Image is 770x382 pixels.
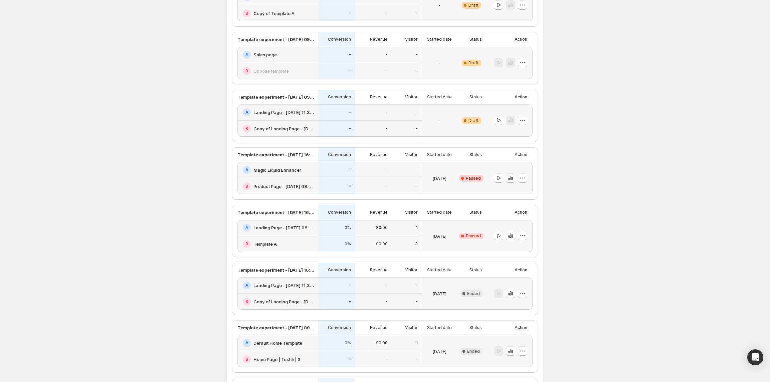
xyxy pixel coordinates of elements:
[416,283,418,288] p: -
[370,37,388,42] p: Revenue
[386,283,388,288] p: -
[370,152,388,157] p: Revenue
[469,210,482,215] p: Status
[349,52,351,57] p: -
[432,348,446,355] p: [DATE]
[416,340,418,346] p: 1
[432,175,446,182] p: [DATE]
[349,357,351,362] p: -
[253,125,314,132] h2: Copy of Landing Page - [DATE] 11:32:43
[427,267,452,273] p: Started date
[253,10,295,17] h2: Copy of Template A
[245,340,248,346] h2: A
[469,325,482,330] p: Status
[386,68,388,74] p: -
[386,52,388,57] p: -
[432,290,446,297] p: [DATE]
[427,37,452,42] p: Started date
[416,126,418,131] p: -
[515,37,527,42] p: Action
[237,94,314,100] p: Template experiment - [DATE] 09:55:30
[253,183,314,190] h2: Product Page - [DATE] 09:25:06
[405,267,418,273] p: Visitor
[376,340,388,346] p: $0.00
[328,94,351,100] p: Conversion
[237,151,314,158] p: Template experiment - [DATE] 16:21:27
[328,267,351,273] p: Conversion
[349,126,351,131] p: -
[345,241,351,247] p: 0%
[328,152,351,157] p: Conversion
[253,224,314,231] h2: Landing Page - [DATE] 08:48:06
[245,52,248,57] h2: A
[405,94,418,100] p: Visitor
[386,167,388,173] p: -
[345,225,351,230] p: 0%
[370,94,388,100] p: Revenue
[466,176,481,181] span: Paused
[467,349,480,354] span: Ended
[416,68,418,74] p: -
[349,283,351,288] p: -
[468,60,478,66] span: Draft
[469,152,482,157] p: Status
[438,60,440,66] p: -
[253,167,301,173] h2: Magic Liquid Enhancer
[349,299,351,304] p: -
[386,184,388,189] p: -
[237,209,314,216] p: Template experiment - [DATE] 16:16:09
[386,11,388,16] p: -
[245,299,248,304] h2: B
[469,94,482,100] p: Status
[432,233,446,239] p: [DATE]
[328,37,351,42] p: Conversion
[405,152,418,157] p: Visitor
[245,167,248,173] h2: A
[253,356,301,363] h2: Home Page | Test 5 | 3
[349,68,351,74] p: -
[416,110,418,115] p: -
[349,11,351,16] p: -
[415,241,418,247] p: 3
[386,126,388,131] p: -
[515,267,527,273] p: Action
[237,36,314,43] p: Template experiment - [DATE] 09:48:06
[245,225,248,230] h2: A
[253,51,277,58] h2: Sales page
[466,233,481,239] span: Paused
[427,94,452,100] p: Started date
[245,110,248,115] h2: A
[386,110,388,115] p: -
[253,109,314,116] h2: Landing Page - [DATE] 11:32:43
[376,225,388,230] p: $0.00
[245,184,248,189] h2: B
[245,126,248,131] h2: B
[416,184,418,189] p: -
[376,241,388,247] p: $0.00
[416,167,418,173] p: -
[515,152,527,157] p: Action
[416,357,418,362] p: -
[349,110,351,115] p: -
[468,3,478,8] span: Draft
[245,11,248,16] h2: B
[405,325,418,330] p: Visitor
[328,210,351,215] p: Conversion
[253,282,314,289] h2: Landing Page - [DATE] 11:32:43
[416,11,418,16] p: -
[747,349,763,365] div: Open Intercom Messenger
[370,325,388,330] p: Revenue
[349,184,351,189] p: -
[253,68,289,74] h2: Choose template
[253,241,277,247] h2: Template A
[468,118,478,123] span: Draft
[515,210,527,215] p: Action
[245,283,248,288] h2: A
[370,210,388,215] p: Revenue
[237,267,314,273] p: Template experiment - [DATE] 16:52:55
[416,299,418,304] p: -
[405,210,418,215] p: Visitor
[427,325,452,330] p: Started date
[253,340,302,346] h2: Default Home Template
[345,340,351,346] p: 0%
